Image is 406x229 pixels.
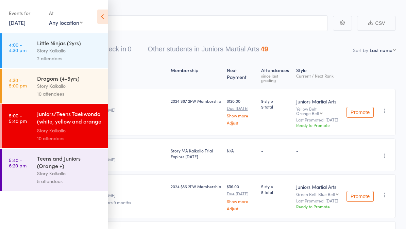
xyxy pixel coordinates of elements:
[293,63,344,86] div: Style
[296,122,341,128] div: Ready to Promote
[37,127,102,134] div: Story Kalkallo
[224,63,258,86] div: Next Payment
[37,47,102,54] div: Story Kalkallo
[318,192,335,196] div: Blue Belt
[227,191,256,196] small: Due [DATE]
[227,120,256,125] a: Adjust
[9,19,26,26] a: [DATE]
[227,98,256,125] div: $120.00
[171,183,221,189] div: 2024 $36 2PW Membership
[37,39,102,47] div: Little Ninjas (2yrs)
[353,47,368,53] label: Sort by
[9,7,42,19] div: Events for
[296,148,341,153] div: -
[227,106,256,111] small: Due [DATE]
[346,107,374,118] button: Promote
[37,54,102,62] div: 2 attendees
[37,154,102,169] div: Teens and Juniors (Orange +)
[171,153,221,159] div: Expires [DATE]
[9,42,27,53] time: 4:00 - 4:30 pm
[258,63,293,86] div: Atten­dances
[2,104,108,148] a: 5:00 -5:40 pmJuniors/Teens Taekwondo (white, yellow and orange ...Story Kalkallo10 attendees
[296,117,341,122] small: Last Promoted: [DATE]
[357,16,396,31] button: CSV
[37,134,102,142] div: 10 attendees
[37,169,102,177] div: Story Kalkallo
[261,189,291,195] span: 5 total
[296,198,341,203] small: Last Promoted: [DATE]
[37,110,102,127] div: Juniors/Teens Taekwondo (white, yellow and orange ...
[261,73,291,82] div: since last grading
[37,177,102,185] div: 5 attendees
[37,82,102,90] div: Story Kalkallo
[296,183,341,190] div: Juniors Martial Arts
[296,98,341,105] div: Juniors Martial Arts
[2,33,108,68] a: 4:00 -4:30 pmLittle Ninjas (2yrs)Story Kalkallo2 attendees
[168,63,224,86] div: Membership
[10,15,328,31] input: Search by name
[227,113,256,118] a: Show more
[261,183,291,189] span: 5 style
[128,45,131,53] div: 0
[296,107,341,115] div: Yellow Belt
[171,148,221,159] div: Story MA Kalkallo Trial
[2,149,108,191] a: 5:40 -6:20 pmTeens and Juniors (Orange +)Story Kalkallo5 attendees
[296,192,341,196] div: Green Belt
[261,148,291,153] div: -
[9,77,27,88] time: 4:30 - 5:00 pm
[227,199,256,203] a: Show more
[227,206,256,211] a: Adjust
[9,113,27,124] time: 5:00 - 5:40 pm
[370,47,392,53] div: Last name
[49,7,83,19] div: At
[37,75,102,82] div: Dragons (4-5yrs)
[261,98,291,104] span: 9 style
[346,191,374,202] button: Promote
[296,111,319,115] div: Orange Belt
[227,183,256,210] div: $36.00
[260,45,268,53] div: 49
[148,42,268,60] button: Other students in Juniors Martial Arts49
[2,69,108,103] a: 4:30 -5:00 pmDragons (4-5yrs)Story Kalkallo10 attendees
[37,90,102,98] div: 10 attendees
[49,19,83,26] div: Any location
[227,148,256,153] div: N/A
[171,98,221,104] div: 2024 $67 2PW Membership
[296,73,341,78] div: Current / Next Rank
[296,203,341,209] div: Ready to Promote
[261,104,291,110] span: 9 total
[9,157,27,168] time: 5:40 - 6:20 pm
